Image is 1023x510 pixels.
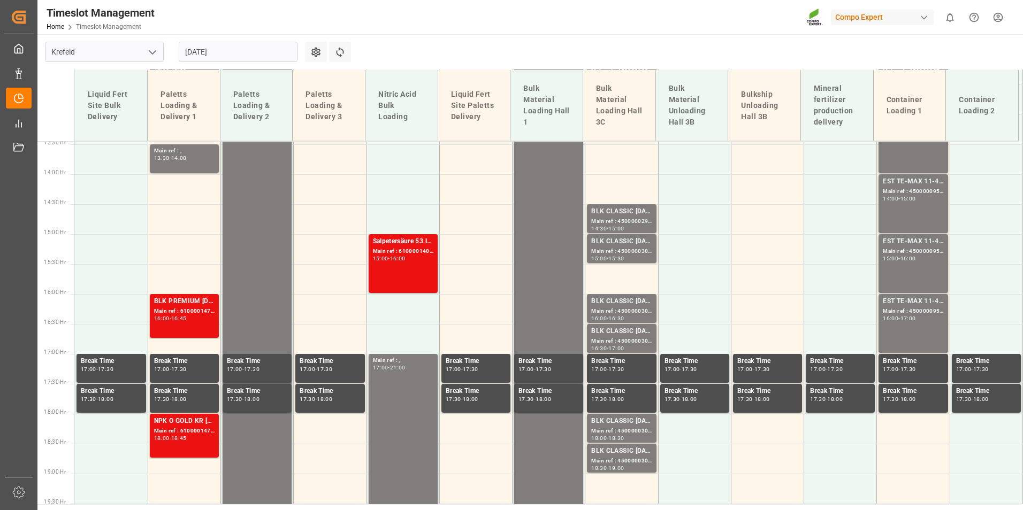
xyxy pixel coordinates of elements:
div: Break Time [300,386,360,397]
div: Break Time [956,356,1017,367]
span: 19:00 Hr [44,469,66,475]
div: BLK CLASSIC [DATE]+3+TE BULK; [591,236,652,247]
div: Break Time [737,356,798,367]
div: - [461,367,463,372]
div: - [680,367,681,372]
div: 18:00 [608,397,624,401]
div: Main ref : 4500000302, 2000000241; [591,427,652,436]
div: Break Time [154,386,215,397]
div: 16:00 [883,316,898,321]
div: Main ref : 4500000301, 2000000241; [591,307,652,316]
div: - [898,367,900,372]
div: 14:30 [591,226,607,231]
div: Break Time [591,356,652,367]
div: 17:30 [956,397,972,401]
div: - [315,367,317,372]
div: BLK CLASSIC [DATE]+3+TE BULK; [591,416,652,427]
div: Container Loading 2 [955,90,1010,121]
div: - [753,367,754,372]
div: Liquid Fert Site Paletts Delivery [447,84,502,127]
div: - [607,256,608,261]
div: 17:00 [446,367,461,372]
div: 16:00 [154,316,170,321]
div: 17:30 [300,397,315,401]
div: 18:00 [171,397,187,401]
div: - [898,397,900,401]
div: Paletts Loading & Delivery 3 [301,84,356,127]
div: - [898,316,900,321]
span: 18:00 Hr [44,409,66,415]
div: 18:00 [536,397,551,401]
div: 15:00 [373,256,388,261]
span: 16:30 Hr [44,319,66,325]
div: Break Time [518,386,579,397]
div: BLK CLASSIC [DATE]+3+TE BULK; [591,296,652,307]
div: Main ref : 4500000303, 2000000241; [591,247,652,256]
div: - [607,436,608,441]
input: Type to search/select [45,42,164,62]
div: 17:00 [591,367,607,372]
div: 17:30 [665,397,680,401]
div: 18:00 [317,397,332,401]
div: 17:00 [956,367,972,372]
div: Break Time [446,356,506,367]
div: 18:00 [682,397,697,401]
div: 14:00 [171,156,187,160]
div: - [826,397,827,401]
div: Break Time [883,386,943,397]
div: Break Time [300,356,360,367]
div: Bulk Material Loading Hall 1 [519,79,574,132]
div: 15:00 [900,196,916,201]
div: - [461,397,463,401]
div: 18:45 [171,436,187,441]
div: 17:00 [227,367,242,372]
div: BLK PREMIUM [DATE] 25kg(x60)ES,IT,PT,SI;BLK CLASSIC [DATE] 25kg(x60)ES,IT,PT,SI; [154,296,215,307]
div: 17:00 [518,367,534,372]
div: Main ref : , [373,356,433,365]
div: - [607,226,608,231]
div: Break Time [81,386,142,397]
div: 17:30 [244,367,259,372]
div: 17:00 [300,367,315,372]
div: 17:00 [154,367,170,372]
div: 16:45 [171,316,187,321]
div: 16:00 [591,316,607,321]
div: 17:00 [810,367,826,372]
div: 18:00 [900,397,916,401]
div: - [170,156,171,160]
div: 17:30 [536,367,551,372]
div: Paletts Loading & Delivery 1 [156,84,211,127]
div: Break Time [81,356,142,367]
div: - [971,397,973,401]
div: Main ref : 4500000300, 2000000241; [591,457,652,466]
div: - [242,367,244,372]
div: Break Time [810,386,871,397]
div: BLK CLASSIC [DATE]+3+TE BULK; [591,326,652,337]
div: - [242,397,244,401]
div: 17:30 [827,367,843,372]
div: Paletts Loading & Delivery 2 [229,84,284,127]
div: Main ref : 6100001477, 2000000682;2000001303; [154,427,215,436]
div: 17:30 [81,397,96,401]
div: Main ref : 4500000299, 2000000241; [591,217,652,226]
div: 17:30 [810,397,826,401]
div: Mineral fertilizer production delivery [810,79,865,132]
div: Nitric Acid Bulk Loading [374,84,429,127]
div: 16:30 [608,316,624,321]
div: Main ref : 4500000955, 2000000378; [883,187,943,196]
div: EST TE-MAX 11-48 20kg (x45) ES, PT MTO; [883,236,943,247]
div: 18:00 [591,436,607,441]
div: - [607,316,608,321]
div: Main ref : 4500000956, 2000000378; [883,247,943,256]
div: 17:30 [973,367,989,372]
div: 17:30 [608,367,624,372]
div: Timeslot Management [47,5,155,21]
div: - [534,367,536,372]
div: 17:00 [737,367,753,372]
div: 19:00 [608,466,624,470]
div: Break Time [665,356,725,367]
div: 15:00 [608,226,624,231]
div: - [96,397,98,401]
span: 14:00 Hr [44,169,66,175]
div: Break Time [227,356,287,367]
